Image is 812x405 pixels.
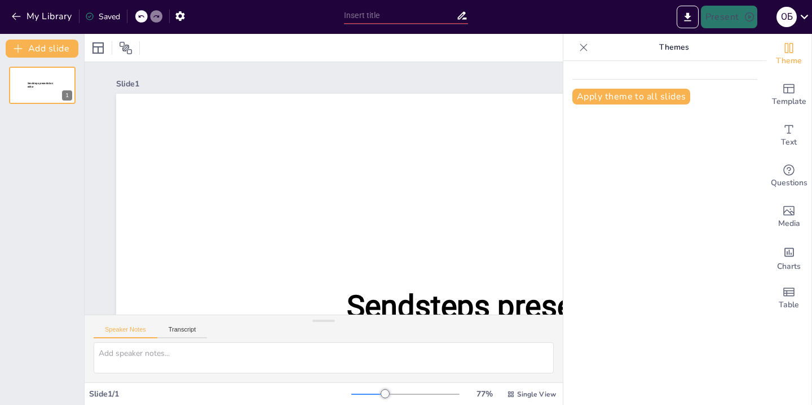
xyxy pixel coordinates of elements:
span: Media [778,217,800,230]
span: Questions [771,177,807,189]
p: Themes [593,34,755,61]
span: Single View [517,390,556,399]
button: Apply theme to all slides [572,89,690,104]
div: Add ready made slides [766,75,811,115]
span: Charts [777,260,801,273]
div: Slide 1 / 1 [89,389,351,399]
button: My Library [8,7,77,25]
div: 77 % [471,389,498,399]
span: Sendsteps presentation editor [347,289,668,367]
span: Template [772,95,806,108]
div: Change the overall theme [766,34,811,75]
span: Theme [776,55,802,67]
div: 1 [62,90,72,101]
button: о б [776,6,797,28]
span: Sendsteps presentation editor [28,82,53,88]
span: Position [119,41,133,55]
div: Saved [85,11,120,22]
button: Export to PowerPoint [677,6,699,28]
button: Transcript [157,326,208,338]
span: Table [779,299,799,311]
button: Present [701,6,757,28]
div: Add images, graphics, shapes or video [766,197,811,237]
span: Text [781,136,797,149]
button: Speaker Notes [94,326,157,338]
div: Add text boxes [766,115,811,156]
input: Insert title [344,7,456,24]
div: Add charts and graphs [766,237,811,278]
div: Layout [89,39,107,57]
div: Sendsteps presentation editor1 [9,67,76,104]
button: Add slide [6,40,78,58]
div: о б [776,7,797,27]
div: Add a table [766,278,811,319]
div: Get real-time input from your audience [766,156,811,197]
